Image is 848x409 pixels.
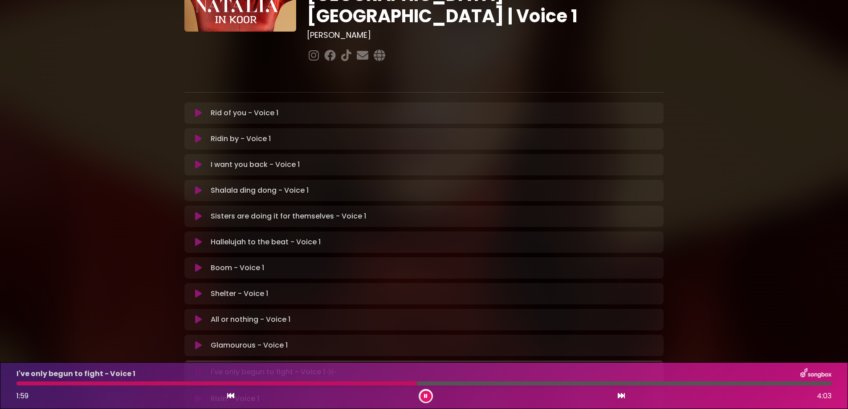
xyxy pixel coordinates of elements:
[16,391,29,401] span: 1:59
[211,185,309,196] p: Shalala ding dong - Voice 1
[211,340,288,351] p: Glamourous - Voice 1
[211,263,264,273] p: Boom - Voice 1
[211,159,300,170] p: I want you back - Voice 1
[211,314,290,325] p: All or nothing - Voice 1
[211,108,278,118] p: Rid of you - Voice 1
[211,288,268,299] p: Shelter - Voice 1
[16,369,135,379] p: I've only begun to fight - Voice 1
[800,368,832,380] img: songbox-logo-white.png
[211,134,271,144] p: Ridin by - Voice 1
[211,237,321,247] p: Hallelujah to the beat - Voice 1
[211,211,366,222] p: Sisters are doing it for themselves - Voice 1
[817,391,832,401] span: 4:03
[307,30,664,40] h3: [PERSON_NAME]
